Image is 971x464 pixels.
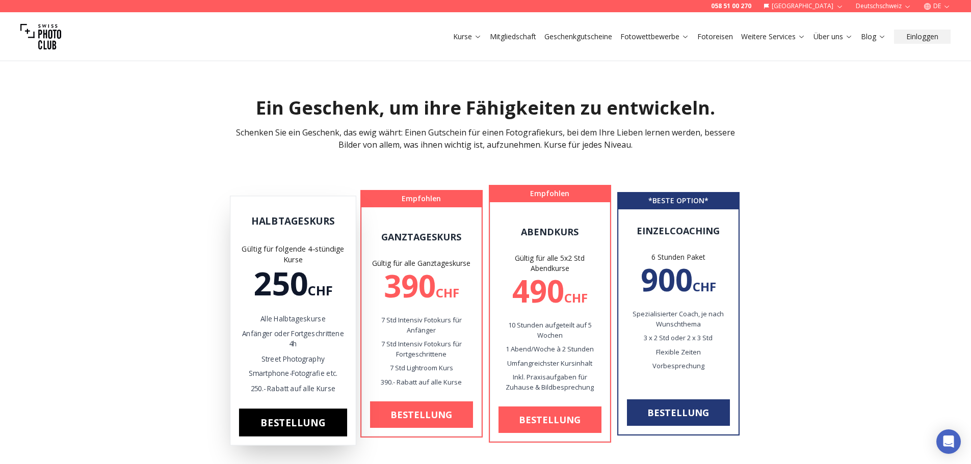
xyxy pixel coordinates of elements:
[627,309,730,329] p: Spezialisierter Coach, je nach Wunschthema
[370,401,473,428] a: Bestellung
[498,406,601,433] a: Bestellung
[737,30,809,44] button: Weitere Services
[225,126,747,151] p: Schenken Sie ein Geschenk, das ewig währt: Einen Gutschein für einen Fotografiekurs, bei dem Ihre...
[370,377,473,388] p: 390.- Rabatt auf alle Kurse
[627,333,730,343] p: 3 x 2 Std oder 2 x 3 Std
[308,281,332,299] span: CHF
[693,30,737,44] button: Fotoreisen
[741,32,805,42] a: Weitere Services
[436,284,459,301] span: CHF
[370,270,473,301] div: 390
[711,2,751,10] a: 058 51 00 270
[94,98,877,118] h1: Ein Geschenk, um ihre Fähigkeiten zu entwickeln.
[627,264,730,295] div: 900
[813,32,853,42] a: Über uns
[627,399,730,426] a: Bestellung
[697,32,733,42] a: Fotoreisen
[239,329,347,349] p: Anfänger oder Fortgeschrittene 4h
[857,30,890,44] button: Blog
[627,224,730,238] div: Einzelcoaching
[693,278,716,295] span: CHF
[894,30,951,44] button: Einloggen
[239,314,347,324] p: Alle Halbtageskurse
[627,252,730,262] div: 6 Stunden Paket
[362,192,481,206] div: Empfohlen
[20,16,61,57] img: Swiss photo club
[544,32,612,42] a: Geschenkgutscheine
[620,32,689,42] a: Fotowettbewerbe
[239,354,347,364] p: Street Photography
[239,408,347,436] a: Bestellung
[540,30,616,44] button: Geschenkgutscheine
[627,361,730,371] p: Vorbesprechung
[498,276,601,306] div: 490
[936,429,961,454] div: Open Intercom Messenger
[370,339,473,359] p: 7 Std Intensiv Fotokurs für Fortgeschrittene
[239,267,347,299] div: 250
[498,372,601,392] p: Inkl. Praxisaufgaben für Zuhause & Bildbesprechung
[239,213,347,228] div: HALBTAGESKURS
[490,186,610,201] div: Empfohlen
[239,383,347,393] p: 250.- Rabatt auf alle Kurse
[370,363,473,373] p: 7 Std Lightroom Kurs
[453,32,482,42] a: Kurse
[498,253,601,274] div: Gültig für alle 5x2 Std Abendkurse
[498,320,601,340] p: 10 Stunden aufgeteilt auf 5 Wochen
[449,30,486,44] button: Kurse
[370,258,473,268] div: Gültig für alle Ganztageskurse
[616,30,693,44] button: Fotowettbewerbe
[619,194,738,208] div: * BESTE OPTION *
[370,315,473,335] p: 7 Std Intensiv Fotokurs für Anfänger
[239,368,347,378] p: Smartphone-Fotografie etc.
[861,32,886,42] a: Blog
[239,243,347,265] div: Gültig für folgende 4-stündige Kurse
[498,359,601,369] p: Umfangreichster Kursinhalt
[498,225,601,239] div: Abendkurs
[627,347,730,358] p: Flexible Zeiten
[809,30,857,44] button: Über uns
[498,344,601,354] p: 1 Abend/Woche à 2 Stunden
[564,289,588,306] span: CHF
[370,230,473,244] div: Ganztageskurs
[490,32,536,42] a: Mitgliedschaft
[486,30,540,44] button: Mitgliedschaft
